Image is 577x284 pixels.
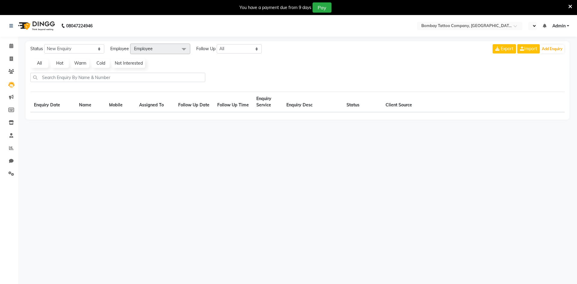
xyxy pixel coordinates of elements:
th: Assigned To [136,92,175,112]
span: Follow Up [196,46,215,52]
input: Search Enquiry By Name & Number [30,73,205,82]
span: Status [30,46,43,52]
button: Pay [313,2,331,13]
a: Import [517,44,540,53]
a: Hot [51,59,69,68]
a: Warm [71,59,89,68]
a: All [30,59,48,68]
a: Not Interested [112,59,145,68]
div: You have a payment due from 9 days [240,5,311,11]
button: Add Enquiry [540,45,564,53]
b: 08047224946 [66,17,93,34]
th: Enquiry Service [253,92,283,112]
th: Follow Up Time [214,92,253,112]
span: Employee [110,46,129,52]
th: Enquiry Date [30,92,75,112]
th: Status [343,92,382,112]
img: logo [15,17,56,34]
button: Export [493,44,516,53]
span: Employee [134,46,153,51]
span: Admin [552,23,566,29]
th: Enquiry Desc [283,92,343,112]
th: Follow Up Date [175,92,214,112]
span: Export [501,46,513,51]
a: Cold [92,59,110,68]
th: Client Source [382,92,421,112]
th: Name [75,92,105,112]
th: Mobile [105,92,136,112]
